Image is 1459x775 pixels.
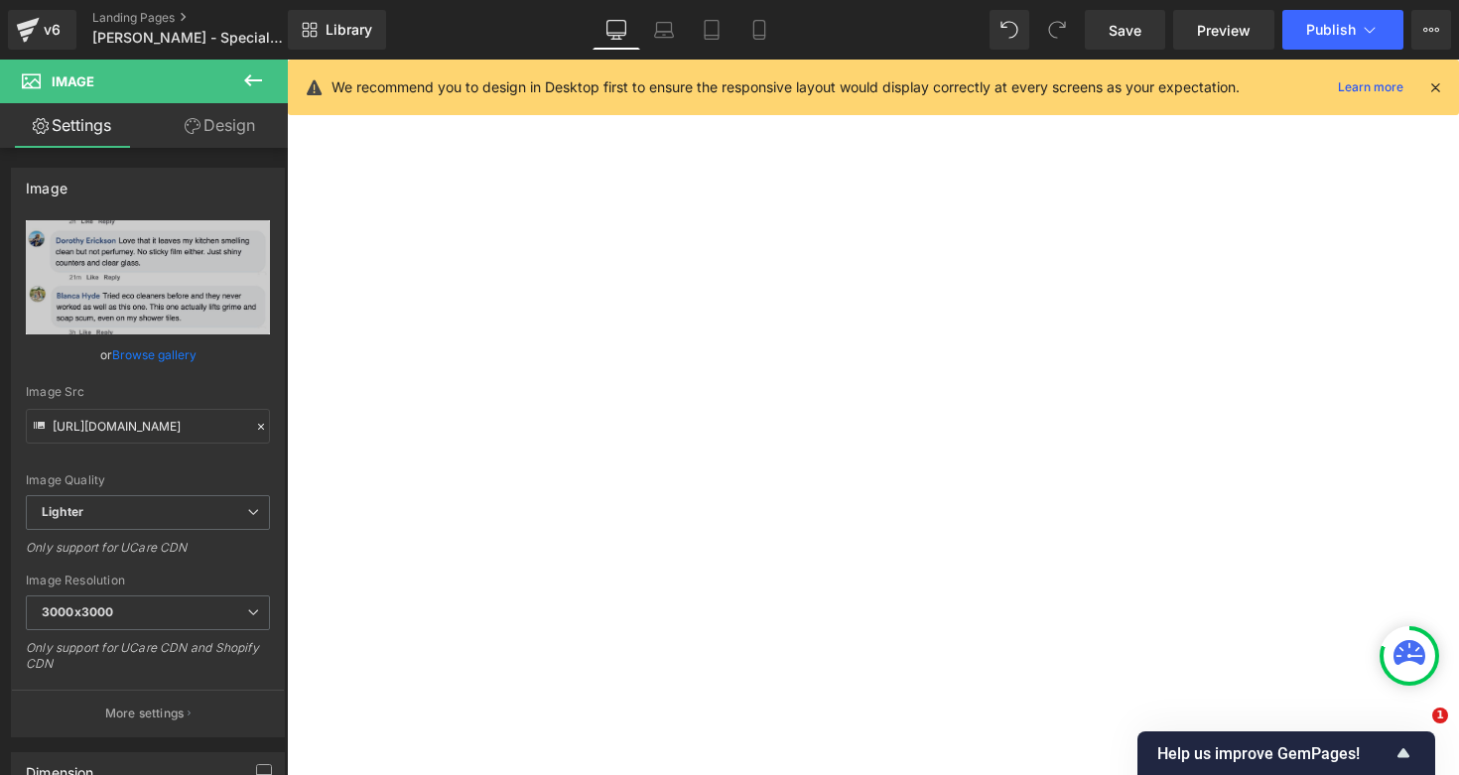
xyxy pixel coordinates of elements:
[1109,20,1141,41] span: Save
[287,60,1459,775] iframe: To enrich screen reader interactions, please activate Accessibility in Grammarly extension settings
[1157,741,1415,765] button: Show survey - Help us improve GemPages!
[1197,20,1251,41] span: Preview
[40,17,65,43] div: v6
[640,10,688,50] a: Laptop
[26,640,270,685] div: Only support for UCare CDN and Shopify CDN
[8,10,76,50] a: v6
[26,540,270,569] div: Only support for UCare CDN
[26,473,270,487] div: Image Quality
[688,10,735,50] a: Tablet
[1173,10,1274,50] a: Preview
[92,10,321,26] a: Landing Pages
[735,10,783,50] a: Mobile
[148,103,292,148] a: Design
[593,10,640,50] a: Desktop
[326,21,372,39] span: Library
[288,10,386,50] a: New Library
[26,574,270,587] div: Image Resolution
[42,504,83,519] b: Lighter
[1157,744,1392,763] span: Help us improve GemPages!
[26,385,270,399] div: Image Src
[1330,75,1411,99] a: Learn more
[112,337,197,372] a: Browse gallery
[990,10,1029,50] button: Undo
[1392,708,1439,755] iframe: Intercom live chat
[42,604,113,619] b: 3000x3000
[1432,708,1448,723] span: 1
[26,169,67,196] div: Image
[105,705,185,722] p: More settings
[332,76,1240,98] p: We recommend you to design in Desktop first to ensure the responsive layout would display correct...
[1306,22,1356,38] span: Publish
[26,344,270,365] div: or
[26,409,270,444] input: Link
[92,30,283,46] span: [PERSON_NAME] - Special Offer (Wireframe)
[1037,10,1077,50] button: Redo
[1411,10,1451,50] button: More
[1282,10,1403,50] button: Publish
[52,73,94,89] span: Image
[12,690,284,736] button: More settings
